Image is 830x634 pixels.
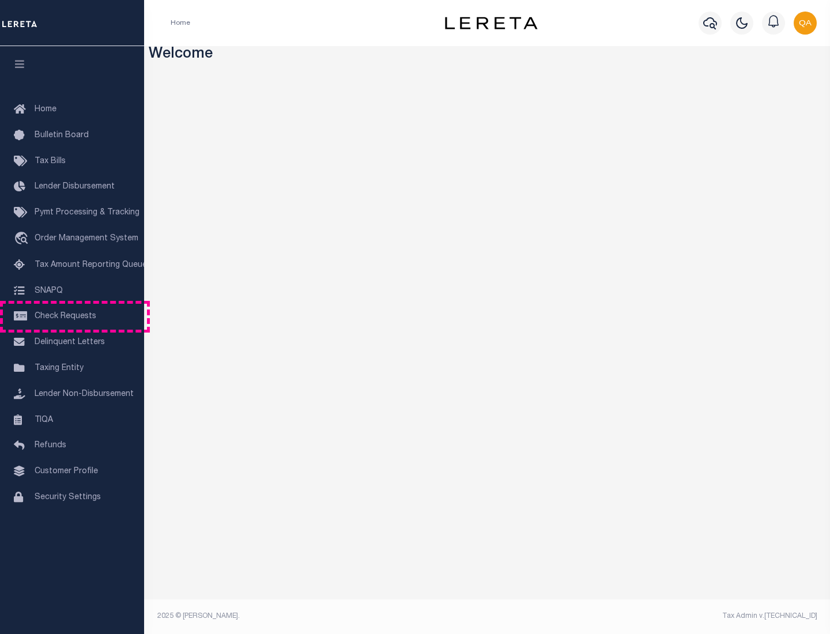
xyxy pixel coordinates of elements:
[445,17,537,29] img: logo-dark.svg
[35,467,98,476] span: Customer Profile
[35,364,84,372] span: Taxing Entity
[35,493,101,501] span: Security Settings
[35,261,147,269] span: Tax Amount Reporting Queue
[35,105,56,114] span: Home
[35,441,66,450] span: Refunds
[35,416,53,424] span: TIQA
[149,611,488,621] div: 2025 © [PERSON_NAME].
[35,235,138,243] span: Order Management System
[35,338,105,346] span: Delinquent Letters
[35,312,96,320] span: Check Requests
[794,12,817,35] img: svg+xml;base64,PHN2ZyB4bWxucz0iaHR0cDovL3d3dy53My5vcmcvMjAwMC9zdmciIHBvaW50ZXItZXZlbnRzPSJub25lIi...
[35,183,115,191] span: Lender Disbursement
[171,18,190,28] li: Home
[14,232,32,247] i: travel_explore
[496,611,817,621] div: Tax Admin v.[TECHNICAL_ID]
[35,390,134,398] span: Lender Non-Disbursement
[35,131,89,139] span: Bulletin Board
[35,209,139,217] span: Pymt Processing & Tracking
[35,157,66,165] span: Tax Bills
[149,46,826,64] h3: Welcome
[35,286,63,295] span: SNAPQ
